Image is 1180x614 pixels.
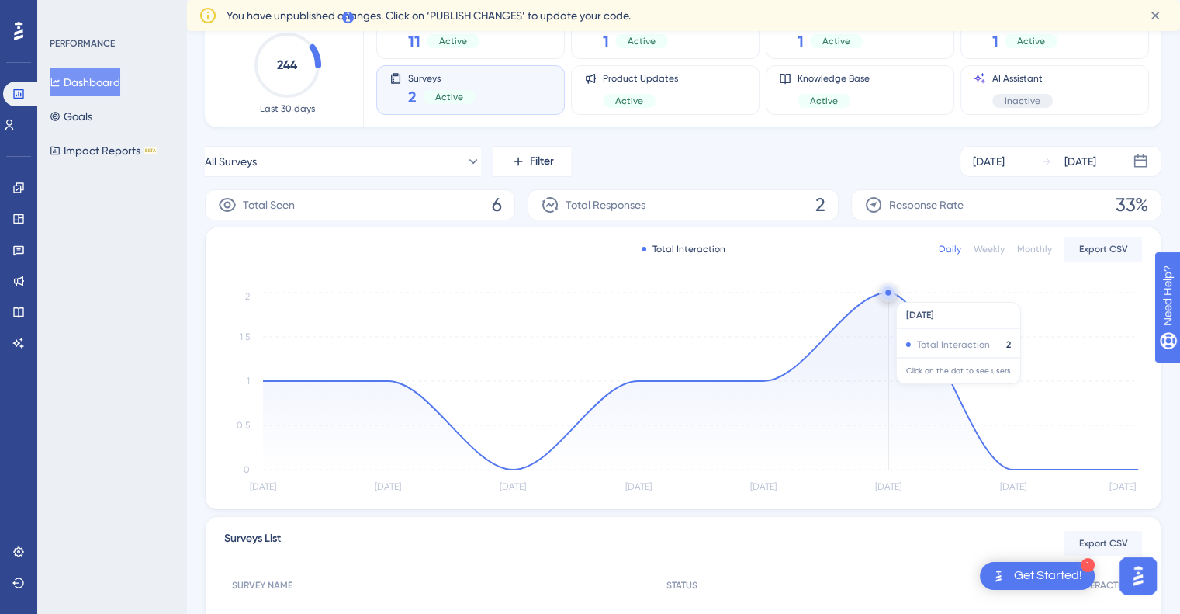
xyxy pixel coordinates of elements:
span: All Surveys [205,152,257,171]
button: Goals [50,102,92,130]
text: 244 [277,57,298,72]
span: Surveys List [224,529,281,557]
span: Last 30 days [260,102,315,115]
span: Knowledge Base [798,72,870,85]
tspan: 0.5 [237,420,250,431]
span: Response Rate [889,196,964,214]
tspan: [DATE] [625,481,651,492]
div: 1 [1081,558,1095,572]
tspan: 2 [245,290,250,301]
tspan: [DATE] [375,481,401,492]
span: Active [810,95,838,107]
span: Active [822,35,850,47]
button: Impact ReportsBETA [50,137,157,165]
span: AI Assistant [992,72,1053,85]
button: All Surveys [205,146,481,177]
span: 2 [815,193,825,217]
span: Export CSV [1079,243,1128,255]
div: [DATE] [973,152,1005,171]
span: Export CSV [1079,537,1128,550]
span: Active [1017,35,1045,47]
button: Export CSV [1064,237,1142,262]
tspan: [DATE] [250,481,276,492]
span: STATUS [666,579,697,591]
span: Inactive [1005,95,1040,107]
span: Total Responses [566,196,645,214]
button: Dashboard [50,68,120,96]
div: PERFORMANCE [50,37,115,50]
span: 1 [603,30,609,52]
div: Get Started! [1014,567,1082,585]
span: Active [615,95,643,107]
tspan: [DATE] [875,481,901,492]
div: BETA [144,147,157,154]
button: Filter [493,146,571,177]
img: launcher-image-alternative-text [989,567,1008,585]
span: 6 [492,193,502,217]
span: SURVEY NAME [232,579,292,591]
span: Total Seen [243,196,295,214]
span: 2 [408,86,417,108]
tspan: [DATE] [1109,481,1136,492]
span: Surveys [408,72,476,83]
tspan: 0 [244,464,250,475]
tspan: 1.5 [240,331,250,342]
tspan: [DATE] [1000,481,1026,492]
tspan: 1 [247,376,250,387]
tspan: [DATE] [750,481,777,492]
span: Need Help? [36,4,97,23]
iframe: UserGuiding AI Assistant Launcher [1115,553,1161,599]
span: 33% [1116,193,1148,217]
span: Filter [530,152,554,171]
span: Active [628,35,656,47]
span: 11 [408,30,420,52]
span: Active [435,91,463,103]
div: Monthly [1017,243,1052,255]
span: Active [439,35,467,47]
div: Open Get Started! checklist, remaining modules: 1 [980,562,1095,590]
div: Weekly [974,243,1005,255]
span: 1 [992,30,998,52]
span: You have unpublished changes. Click on ‘PUBLISH CHANGES’ to update your code. [227,6,631,25]
button: Export CSV [1064,531,1142,556]
span: 1 [798,30,804,52]
tspan: [DATE] [500,481,526,492]
div: Total Interaction [642,243,725,255]
div: [DATE] [1064,152,1096,171]
span: Product Updates [603,72,678,85]
div: Daily [939,243,961,255]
